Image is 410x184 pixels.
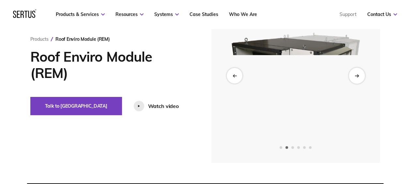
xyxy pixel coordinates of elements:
span: Go to slide 4 [297,146,300,149]
iframe: Chat Widget [377,153,410,184]
span: Go to slide 6 [309,146,311,149]
span: Go to slide 3 [291,146,294,149]
div: Watch video [148,103,179,109]
span: Go to slide 5 [303,146,306,149]
a: Resources [115,11,144,17]
a: Support [340,11,357,17]
a: Case Studies [190,11,218,17]
a: Systems [154,11,179,17]
span: Go to slide 1 [280,146,282,149]
a: Products [30,36,49,42]
h1: Roof Enviro Module (REM) [30,49,192,81]
a: Products & Services [56,11,105,17]
div: Next slide [349,68,365,84]
a: Contact Us [367,11,397,17]
div: Previous slide [227,68,242,84]
a: Who We Are [229,11,257,17]
button: Talk to [GEOGRAPHIC_DATA] [30,97,122,115]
